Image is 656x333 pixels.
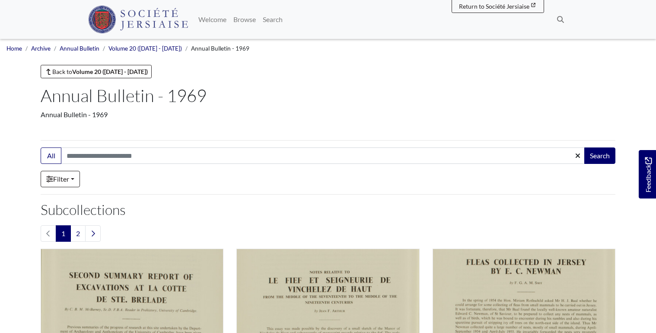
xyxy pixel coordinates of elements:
a: Archive [31,45,51,52]
img: Société Jersiaise [88,6,188,33]
nav: pagination [41,225,615,242]
span: Goto page 1 [56,225,71,242]
span: Annual Bulletin - 1969 [191,45,249,52]
strong: Volume 20 ([DATE] - [DATE]) [72,68,148,75]
h1: Annual Bulletin - 1969 [41,85,615,106]
a: Search [259,11,286,28]
div: Annual Bulletin - 1969 [41,109,615,120]
button: All [41,147,61,164]
input: Search this collection... [61,147,585,164]
a: Home [6,45,22,52]
a: Société Jersiaise logo [88,3,188,35]
a: Browse [230,11,259,28]
a: Back toVolume 20 ([DATE] - [DATE]) [41,65,152,78]
a: Would you like to provide feedback? [639,150,656,199]
a: Annual Bulletin [60,45,99,52]
span: Feedback [643,157,653,192]
a: Welcome [195,11,230,28]
span: Return to Société Jersiaise [459,3,529,10]
a: Volume 20 ([DATE] - [DATE]) [108,45,182,52]
a: Filter [41,171,80,187]
a: Goto page 2 [70,225,86,242]
li: Previous page [41,225,56,242]
a: Next page [85,225,101,242]
h2: Subcollections [41,202,615,218]
button: Search [584,147,615,164]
